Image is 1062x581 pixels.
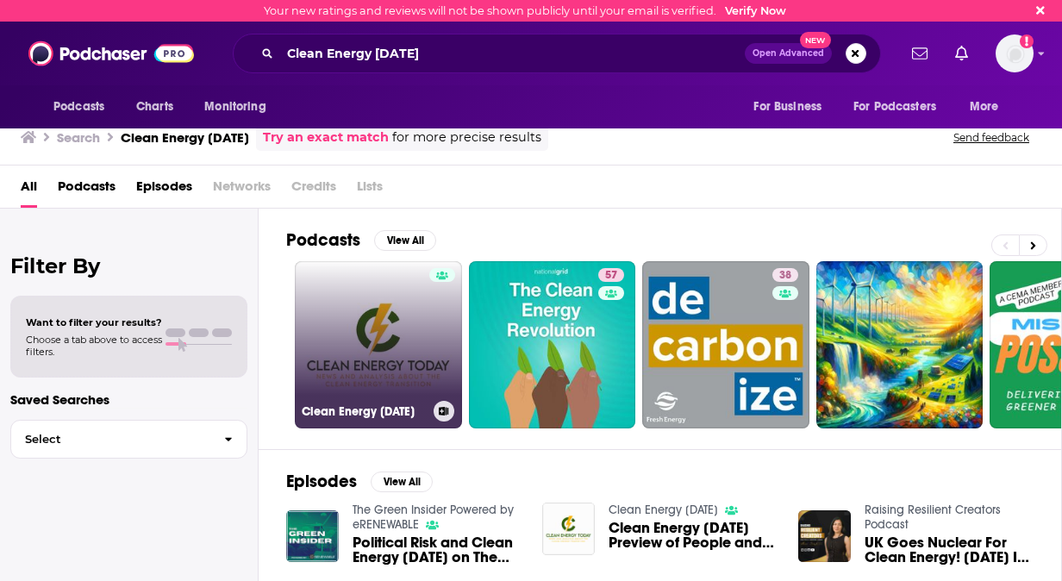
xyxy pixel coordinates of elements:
button: Send feedback [948,130,1034,145]
button: open menu [842,91,961,123]
span: For Podcasters [853,95,936,119]
span: Podcasts [53,95,104,119]
img: UK Goes Nuclear For Clean Energy! Today In STEM History #shorts [798,510,851,563]
button: View All [374,230,436,251]
h2: Filter By [10,253,247,278]
a: PodcastsView All [286,229,436,251]
span: 57 [605,267,617,284]
span: Lists [357,172,383,208]
span: Choose a tab above to access filters. [26,334,162,358]
span: Select [11,434,210,445]
a: UK Goes Nuclear For Clean Energy! Today In STEM History #shorts [865,535,1034,565]
a: Verify Now [725,4,786,17]
h3: Clean Energy [DATE] [121,129,249,146]
span: Want to filter your results? [26,316,162,328]
span: for more precise results [392,128,541,147]
span: Monitoring [204,95,265,119]
span: Credits [291,172,336,208]
a: Episodes [136,172,192,208]
div: Your new ratings and reviews will not be shown publicly until your email is verified. [264,4,786,17]
button: open menu [192,91,288,123]
a: Clean Energy Today [609,503,718,517]
span: Open Advanced [753,49,824,58]
h3: Clean Energy [DATE] [302,404,427,419]
a: EpisodesView All [286,471,433,492]
img: Political Risk and Clean Energy Today on The Green Insider [286,510,339,563]
span: Charts [136,95,173,119]
h2: Episodes [286,471,357,492]
button: open menu [41,91,127,123]
a: The Green Insider Powered by eRENEWABLE [353,503,514,532]
a: Podcasts [58,172,116,208]
a: Show notifications dropdown [948,39,975,68]
h2: Podcasts [286,229,360,251]
a: 38 [772,268,798,282]
span: New [800,32,831,48]
img: User Profile [996,34,1034,72]
h3: Search [57,129,100,146]
span: 38 [779,267,791,284]
span: Political Risk and Clean Energy [DATE] on The Green Insider [353,535,522,565]
span: For Business [753,95,821,119]
a: 38 [642,261,809,428]
div: Search podcasts, credits, & more... [233,34,881,73]
button: View All [371,472,433,492]
a: Show notifications dropdown [905,39,934,68]
img: Podchaser - Follow, Share and Rate Podcasts [28,37,194,70]
a: Charts [125,91,184,123]
span: Logged in as Alexish212 [996,34,1034,72]
img: Clean Energy Today Preview of People and Projects [542,503,595,555]
p: Saved Searches [10,391,247,408]
button: Open AdvancedNew [745,43,832,64]
button: Select [10,420,247,459]
button: open menu [958,91,1021,123]
a: Raising Resilient Creators Podcast [865,503,1001,532]
span: More [970,95,999,119]
input: Search podcasts, credits, & more... [280,40,745,67]
span: Networks [213,172,271,208]
span: Clean Energy [DATE] Preview of People and Projects [609,521,778,550]
a: Political Risk and Clean Energy Today on The Green Insider [353,535,522,565]
a: All [21,172,37,208]
a: Try an exact match [263,128,389,147]
button: open menu [741,91,843,123]
a: Clean Energy Today Preview of People and Projects [609,521,778,550]
button: Show profile menu [996,34,1034,72]
a: 57 [598,268,624,282]
a: Clean Energy [DATE] [295,261,462,428]
span: UK Goes Nuclear For Clean Energy! [DATE] In STEM History #shorts [865,535,1034,565]
svg: Email not verified [1020,34,1034,48]
a: 57 [469,261,636,428]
